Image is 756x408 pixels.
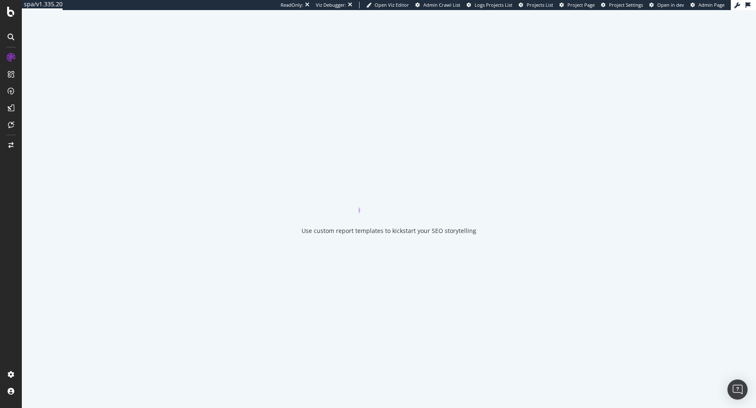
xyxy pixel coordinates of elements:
[423,2,460,8] span: Admin Crawl List
[567,2,595,8] span: Project Page
[698,2,724,8] span: Admin Page
[519,2,553,8] a: Projects List
[609,2,643,8] span: Project Settings
[690,2,724,8] a: Admin Page
[281,2,303,8] div: ReadOnly:
[657,2,684,8] span: Open in dev
[559,2,595,8] a: Project Page
[475,2,512,8] span: Logs Projects List
[601,2,643,8] a: Project Settings
[316,2,346,8] div: Viz Debugger:
[467,2,512,8] a: Logs Projects List
[727,379,748,400] div: Open Intercom Messenger
[302,227,476,235] div: Use custom report templates to kickstart your SEO storytelling
[415,2,460,8] a: Admin Crawl List
[359,183,419,213] div: animation
[527,2,553,8] span: Projects List
[366,2,409,8] a: Open Viz Editor
[649,2,684,8] a: Open in dev
[375,2,409,8] span: Open Viz Editor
